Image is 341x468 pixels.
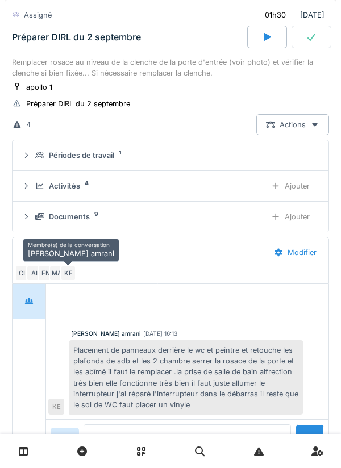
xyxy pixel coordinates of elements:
[17,145,324,166] summary: Périodes de travail1
[26,265,42,281] div: AI
[15,265,31,281] div: CL
[261,175,319,197] div: Ajouter
[17,206,324,227] summary: Documents9Ajouter
[256,114,329,135] div: Actions
[49,150,114,161] div: Périodes de travail
[26,98,130,109] div: Préparer DIRL du 2 septembre
[49,265,65,281] div: MA
[261,206,319,227] div: Ajouter
[12,32,141,43] div: Préparer DIRL du 2 septembre
[23,239,119,262] div: [PERSON_NAME] amrani
[71,329,141,338] div: [PERSON_NAME] amrani
[24,10,52,20] div: Assigné
[264,242,326,263] div: Modifier
[17,175,324,197] summary: Activités4Ajouter
[48,399,64,415] div: KE
[265,10,286,20] div: 01h30
[12,57,329,78] div: Remplacer rosace au niveau de la clenche de la porte d'entrée (voir photo) et vérifier la clenche...
[49,211,90,222] div: Documents
[26,119,31,130] div: 4
[26,82,52,93] div: apollo 1
[49,181,80,191] div: Activités
[60,265,76,281] div: KE
[28,241,114,248] h6: Membre(s) de la conversation
[143,329,177,338] div: [DATE] 16:13
[255,5,329,26] div: [DATE]
[38,265,53,281] div: EN
[69,340,303,415] div: Placement de panneaux derrière le wc et peintre et retouche les plafonds de sdb et les 2 chambre ...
